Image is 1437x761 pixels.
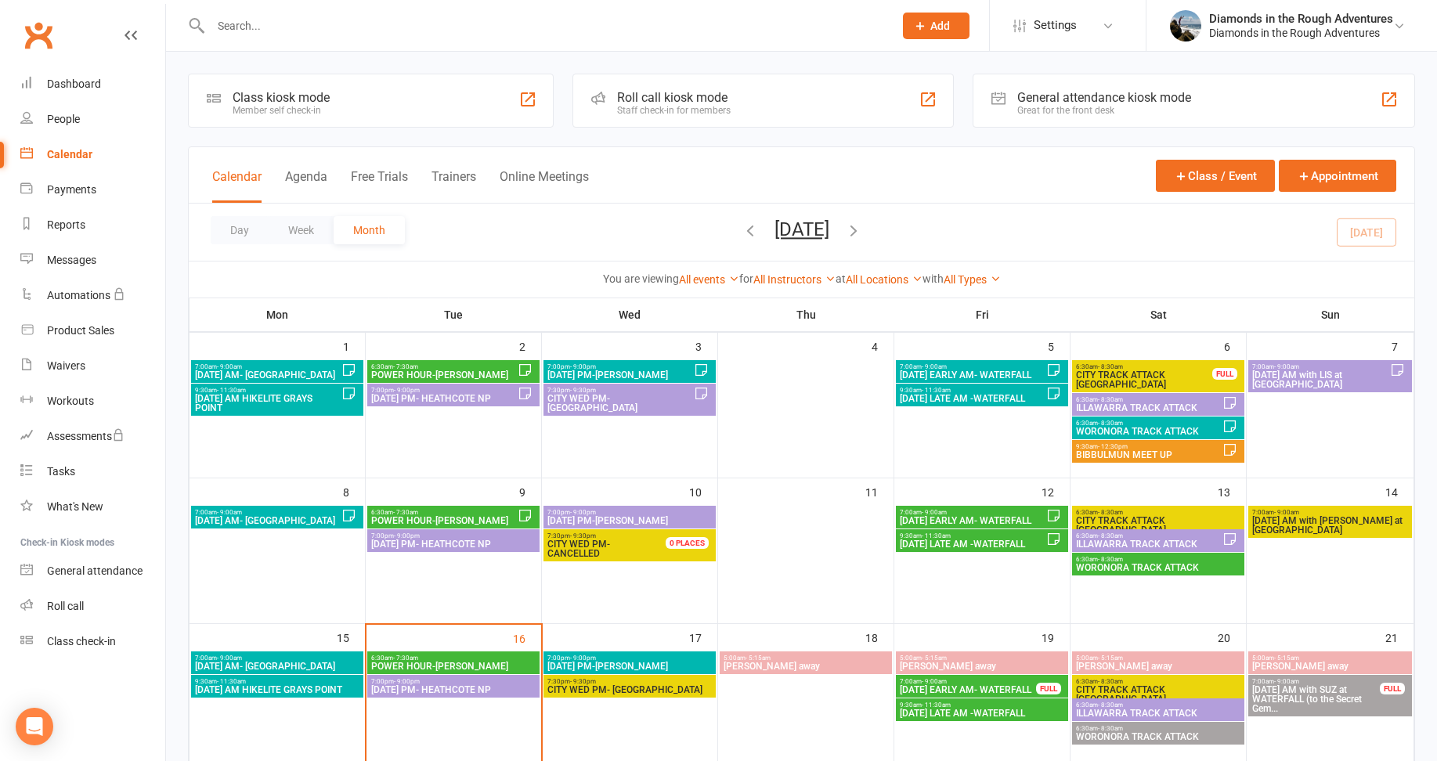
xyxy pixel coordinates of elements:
[370,363,518,370] span: 6:30am
[547,370,694,380] span: [DATE] PM-[PERSON_NAME]
[1274,509,1299,516] span: - 9:00am
[547,363,694,370] span: 7:00pm
[570,363,596,370] span: - 9:00pm
[370,685,536,694] span: [DATE] PM- HEATHCOTE NP
[47,600,84,612] div: Roll call
[1251,509,1409,516] span: 7:00am
[1075,732,1241,741] span: WORONORA TRACK ATTACK
[1218,478,1246,504] div: 13
[836,272,846,285] strong: at
[366,298,542,331] th: Tue
[20,589,165,624] a: Roll call
[20,554,165,589] a: General attendance kiosk mode
[194,394,341,413] span: [DATE] AM HIKELITE GRAYS POINT
[16,708,53,745] div: Open Intercom Messenger
[20,207,165,243] a: Reports
[47,430,125,442] div: Assessments
[47,500,103,513] div: What's New
[570,387,596,394] span: - 9:30pm
[723,655,889,662] span: 5:00am
[194,678,360,685] span: 9:30am
[899,655,1065,662] span: 5:00am
[899,394,1046,403] span: [DATE] LATE AM -WATERFALL
[922,387,951,394] span: - 11:30am
[1034,8,1077,43] span: Settings
[194,363,341,370] span: 7:00am
[211,216,269,244] button: Day
[370,539,536,549] span: [DATE] PM- HEATHCOTE NP
[1251,678,1381,685] span: 7:00am
[899,509,1046,516] span: 7:00am
[47,359,85,372] div: Waivers
[1075,420,1222,427] span: 6:30am
[1251,363,1390,370] span: 7:00am
[899,363,1046,370] span: 7:00am
[617,90,731,105] div: Roll call kiosk mode
[1209,26,1393,40] div: Diamonds in the Rough Adventures
[20,278,165,313] a: Automations
[285,169,327,203] button: Agenda
[20,102,165,137] a: People
[1017,90,1191,105] div: General attendance kiosk mode
[547,394,694,413] span: CITY WED PM- [GEOGRAPHIC_DATA]
[47,148,92,160] div: Calendar
[1098,678,1123,685] span: - 8:30am
[894,298,1071,331] th: Fri
[212,169,262,203] button: Calendar
[1098,420,1123,427] span: - 8:30am
[922,363,947,370] span: - 9:00am
[1075,427,1222,436] span: WORONORA TRACK ATTACK
[47,635,116,647] div: Class check-in
[922,701,951,709] span: - 11:30am
[1098,443,1128,450] span: - 12:30pm
[394,532,420,539] span: - 9:00pm
[1251,685,1381,713] span: [DATE] AM with SUZ at WATERFALL (to the Secret Gem...
[1251,370,1390,389] span: [DATE] AM with LIS at [GEOGRAPHIC_DATA]
[1212,368,1237,380] div: FULL
[746,655,771,662] span: - 5:15am
[1098,701,1123,709] span: - 8:30am
[20,624,165,659] a: Class kiosk mode
[194,662,360,671] span: [DATE] AM- [GEOGRAPHIC_DATA]
[1017,105,1191,116] div: Great for the front desk
[370,387,518,394] span: 7:00pm
[1098,532,1123,539] span: - 8:30am
[190,298,366,331] th: Mon
[547,655,713,662] span: 7:00pm
[1274,655,1299,662] span: - 5:15am
[394,678,420,685] span: - 9:00pm
[47,183,96,196] div: Payments
[1075,556,1241,563] span: 6:30am
[217,678,246,685] span: - 11:30am
[1075,685,1241,704] span: CITY TRACK ATTACK [GEOGRAPHIC_DATA]
[666,537,709,549] div: 0 PLACES
[1098,396,1123,403] span: - 8:30am
[233,105,330,116] div: Member self check-in
[1048,333,1070,359] div: 5
[1075,363,1213,370] span: 6:30am
[1075,725,1241,732] span: 6:30am
[1279,160,1396,192] button: Appointment
[1251,662,1409,671] span: [PERSON_NAME] away
[1098,509,1123,516] span: - 8:30am
[431,169,476,203] button: Trainers
[899,539,1046,549] span: [DATE] LATE AM -WATERFALL
[394,387,420,394] span: - 9:00pm
[500,169,589,203] button: Online Meetings
[1218,624,1246,650] div: 20
[899,685,1037,694] span: [DATE] EARLY AM- WATERFALL
[1075,678,1241,685] span: 6:30am
[547,387,694,394] span: 7:30pm
[922,678,947,685] span: - 9:00am
[679,273,739,286] a: All events
[1156,160,1275,192] button: Class / Event
[1170,10,1201,41] img: thumb_image1543975352.png
[547,662,713,671] span: [DATE] PM-[PERSON_NAME]
[753,273,836,286] a: All Instructors
[547,516,713,525] span: [DATE] PM-[PERSON_NAME]
[739,272,753,285] strong: for
[547,509,713,516] span: 7:00pm
[922,272,944,285] strong: with
[1075,450,1222,460] span: BIBBULMUN MEET UP
[547,539,684,558] span: CANCELLED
